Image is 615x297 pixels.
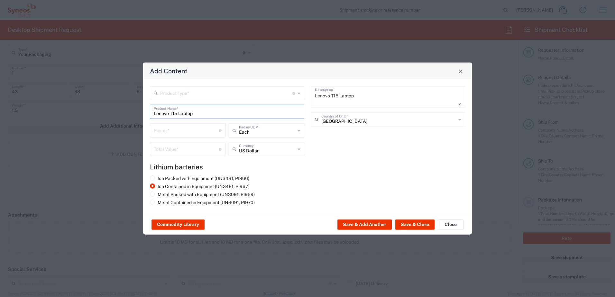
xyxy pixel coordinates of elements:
[395,220,435,230] button: Save & Close
[456,67,465,76] button: Close
[151,220,205,230] button: Commodity Library
[150,175,249,181] label: Ion Packed with Equipment (UN3481, PI966)
[150,184,250,189] label: Ion Contained in Equipment (UN3481, PI967)
[150,200,255,205] label: Metal Contained in Equipment (UN3091, PI970)
[150,66,188,76] h4: Add Content
[150,163,465,171] h4: Lithium batteries
[150,192,255,197] label: Metal Packed with Equipment (UN3091, PI969)
[337,220,392,230] button: Save & Add Another
[438,220,464,230] button: Close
